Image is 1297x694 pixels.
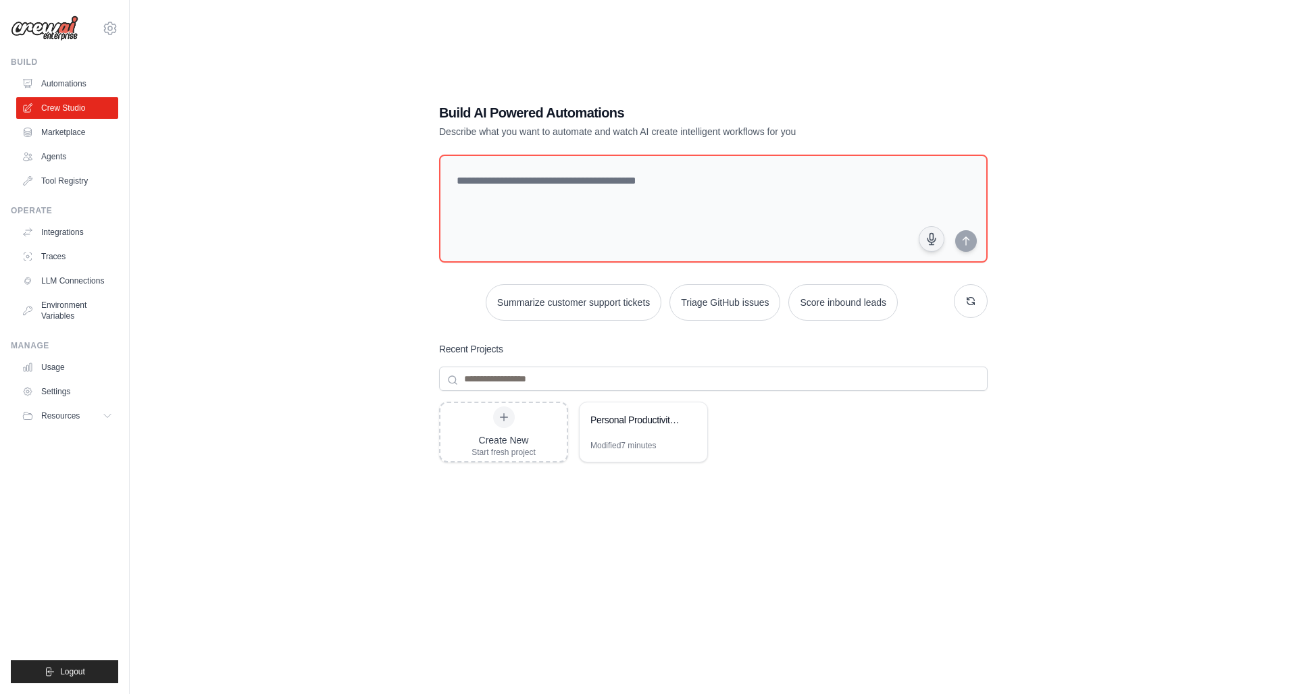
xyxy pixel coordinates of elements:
a: Crew Studio [16,97,118,119]
div: Manage [11,340,118,351]
a: Marketplace [16,122,118,143]
h1: Build AI Powered Automations [439,103,893,122]
a: Agents [16,146,118,167]
div: Build [11,57,118,68]
button: Get new suggestions [954,284,988,318]
div: Create New [472,433,536,447]
div: Operate [11,205,118,216]
span: Logout [60,666,85,677]
a: Traces [16,246,118,267]
a: Tool Registry [16,170,118,192]
a: Usage [16,356,118,378]
h3: Recent Projects [439,342,503,356]
img: Logo [11,16,78,41]
div: Personal Productivity Manager [590,413,683,427]
button: Triage GitHub issues [669,284,780,321]
div: Start fresh project [472,447,536,458]
button: Logout [11,660,118,683]
button: Score inbound leads [788,284,898,321]
a: Automations [16,73,118,95]
a: Environment Variables [16,294,118,327]
a: Integrations [16,221,118,243]
button: Click to speak your automation idea [919,226,944,252]
button: Resources [16,405,118,427]
a: LLM Connections [16,270,118,292]
p: Describe what you want to automate and watch AI create intelligent workflows for you [439,125,893,138]
a: Settings [16,381,118,402]
span: Resources [41,410,80,421]
button: Summarize customer support tickets [486,284,661,321]
div: Modified 7 minutes [590,440,656,451]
